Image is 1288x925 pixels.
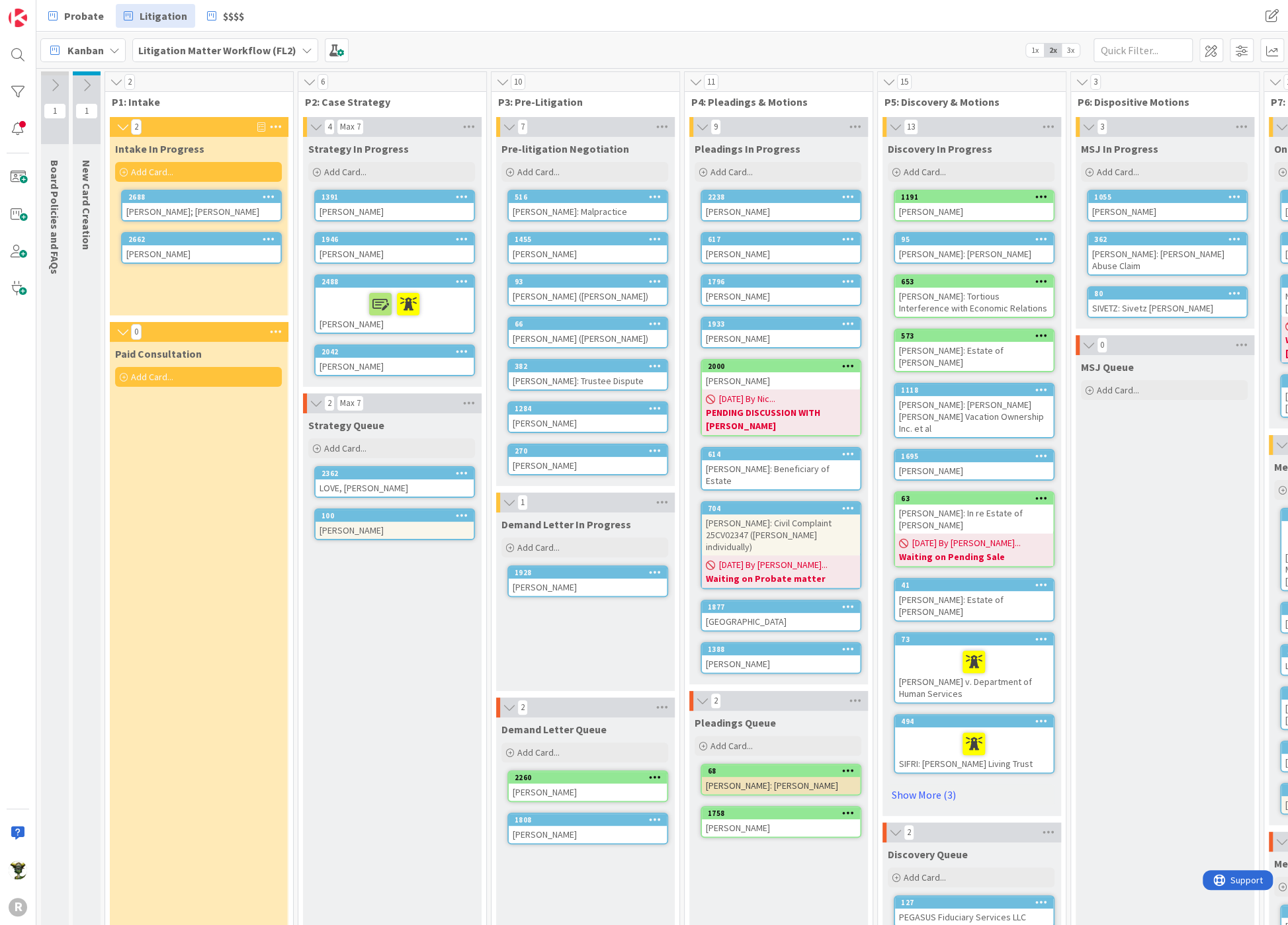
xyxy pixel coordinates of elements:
a: 573[PERSON_NAME]: Estate of [PERSON_NAME] [894,329,1054,372]
a: Show More (3) [888,784,1054,805]
a: 382[PERSON_NAME]: Trustee Dispute [507,359,668,391]
div: 1391[PERSON_NAME] [316,191,474,220]
div: 80 [1088,288,1246,300]
div: 1877 [708,602,860,612]
a: 2688[PERSON_NAME]; [PERSON_NAME] [121,190,282,221]
a: 617[PERSON_NAME] [701,232,861,264]
div: 2042[PERSON_NAME] [316,346,474,375]
div: 2362LOVE, [PERSON_NAME] [316,467,474,497]
span: 0 [131,324,142,340]
div: 270[PERSON_NAME] [509,445,667,474]
img: NC [9,861,27,879]
div: [PERSON_NAME] ([PERSON_NAME]) [509,330,667,347]
div: 2042 [322,347,474,356]
div: 1933 [702,318,860,330]
div: 1391 [316,191,474,203]
span: Support [28,2,60,18]
a: 614[PERSON_NAME]: Beneficiary of Estate [701,447,861,491]
div: 382 [509,360,667,372]
div: 653 [895,276,1053,288]
div: 66 [509,318,667,330]
div: 2000 [708,362,860,371]
div: [PERSON_NAME] [509,457,667,474]
span: [DATE] By [PERSON_NAME]... [912,536,1021,550]
span: MSJ In Progress [1081,142,1158,155]
div: 2238 [708,192,860,202]
div: 63[PERSON_NAME]: In re Estate of [PERSON_NAME] [895,493,1053,534]
div: 2000[PERSON_NAME] [702,360,860,389]
a: 93[PERSON_NAME] ([PERSON_NAME]) [507,274,668,306]
span: Board Policies and FAQs [48,160,62,274]
div: 362[PERSON_NAME]: [PERSON_NAME] Abuse Claim [1088,233,1246,274]
a: 2238[PERSON_NAME] [701,190,861,221]
span: Pleadings In Progress [695,142,800,155]
div: 1796 [702,276,860,288]
div: 1928 [515,568,667,577]
a: 1877[GEOGRAPHIC_DATA] [701,600,861,631]
b: Waiting on Pending Sale [899,550,1049,563]
div: [PERSON_NAME] v. Department of Human Services [895,645,1053,702]
span: 2 [131,119,142,135]
div: 1191 [895,191,1053,203]
span: P6: Dispositive Motions [1078,95,1242,108]
div: 1946 [322,235,474,244]
a: 73[PERSON_NAME] v. Department of Human Services [894,632,1054,704]
div: 73 [901,635,1053,644]
span: 2 [710,693,721,709]
div: 1928 [509,567,667,579]
a: 1284[PERSON_NAME] [507,401,668,433]
a: 1808[PERSON_NAME] [507,813,668,844]
div: 100 [316,510,474,522]
div: 1388[PERSON_NAME] [702,643,860,672]
span: P4: Pleadings & Motions [691,95,856,108]
div: 1808[PERSON_NAME] [509,814,667,843]
div: [PERSON_NAME] [509,826,667,843]
div: 2688[PERSON_NAME]; [PERSON_NAME] [122,191,280,220]
div: 1191[PERSON_NAME] [895,191,1053,220]
div: 2662 [122,233,280,245]
a: 2260[PERSON_NAME] [507,770,668,802]
div: 1055 [1088,191,1246,203]
div: 1758 [708,809,860,818]
div: 1933[PERSON_NAME] [702,318,860,347]
div: 80 [1094,289,1246,298]
span: 6 [318,74,328,90]
span: 4 [324,119,335,135]
a: 66[PERSON_NAME] ([PERSON_NAME]) [507,317,668,348]
div: [PERSON_NAME] [509,579,667,596]
div: [PERSON_NAME] [702,819,860,836]
span: P5: Discovery & Motions [884,95,1049,108]
span: 2 [124,74,135,90]
a: 68[PERSON_NAME]: [PERSON_NAME] [701,764,861,795]
div: [PERSON_NAME]: [PERSON_NAME] Abuse Claim [1088,245,1246,274]
div: 1284 [509,403,667,415]
span: Add Card... [517,166,560,178]
a: 1055[PERSON_NAME] [1087,190,1248,221]
span: 3x [1062,44,1080,57]
div: [PERSON_NAME] [1088,203,1246,220]
div: 1455[PERSON_NAME] [509,233,667,262]
div: [PERSON_NAME] [316,358,474,375]
div: [PERSON_NAME]: Tortious Interference with Economic Relations [895,288,1053,317]
div: 1758[PERSON_NAME] [702,807,860,836]
div: SIVETZ: Sivetz [PERSON_NAME] [1088,300,1246,317]
div: 1933 [708,319,860,329]
a: 2488[PERSON_NAME] [314,274,475,334]
span: 1x [1026,44,1044,57]
a: 494SIFRI: [PERSON_NAME] Living Trust [894,714,1054,774]
span: 9 [710,119,721,135]
div: 270 [509,445,667,457]
div: 1388 [702,643,860,655]
div: [PERSON_NAME]: Civil Complaint 25CV02347 ([PERSON_NAME] individually) [702,514,860,555]
div: R [9,898,27,916]
div: 1118[PERSON_NAME]: [PERSON_NAME] [PERSON_NAME] Vacation Ownership Inc. et al [895,384,1053,437]
span: 1 [75,103,98,119]
div: [PERSON_NAME]; [PERSON_NAME] [122,203,280,220]
div: 1191 [901,192,1053,202]
div: 516 [515,192,667,202]
span: Add Card... [517,746,560,758]
div: 41[PERSON_NAME]: Estate of [PERSON_NAME] [895,579,1053,620]
span: Add Card... [324,442,366,454]
div: 1946 [316,233,474,245]
div: 80SIVETZ: Sivetz [PERSON_NAME] [1088,288,1246,317]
